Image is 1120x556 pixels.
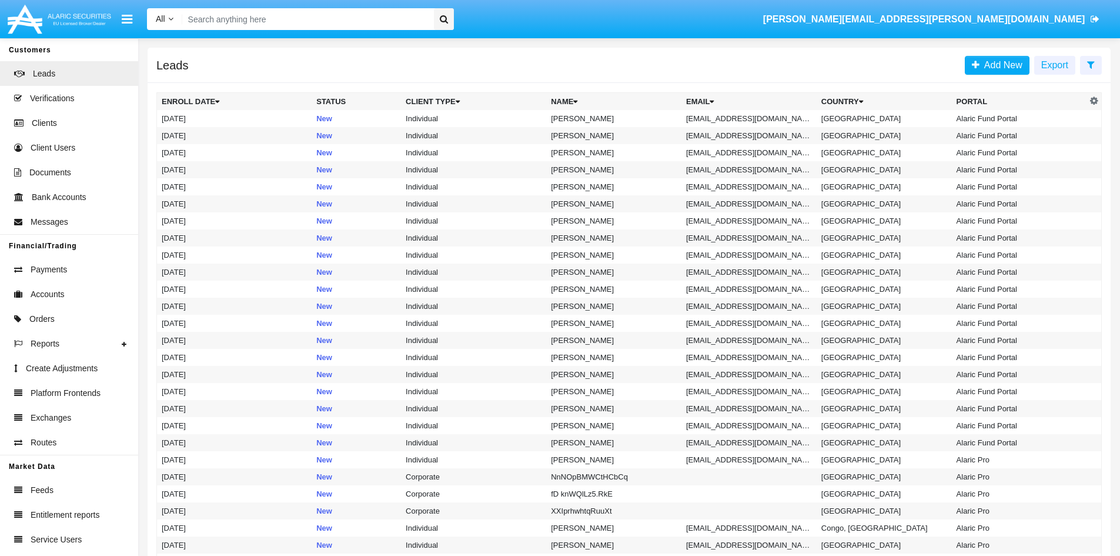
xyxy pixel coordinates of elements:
th: Enroll Date [157,93,312,111]
td: New [312,127,401,144]
td: [EMAIL_ADDRESS][DOMAIN_NAME] [681,195,817,212]
td: Individual [401,520,546,537]
td: [DATE] [157,434,312,451]
td: [DATE] [157,298,312,315]
td: [PERSON_NAME] [546,400,681,417]
td: [PERSON_NAME] [546,195,681,212]
td: [GEOGRAPHIC_DATA] [817,537,952,554]
td: [GEOGRAPHIC_DATA] [817,161,952,178]
td: Alaric Pro [952,502,1087,520]
td: Individual [401,144,546,161]
td: Individual [401,178,546,195]
span: Routes [31,437,56,449]
th: Country [817,93,952,111]
td: Alaric Fund Portal [952,212,1087,229]
td: New [312,161,401,178]
span: Entitlement reports [31,509,100,521]
td: [DATE] [157,485,312,502]
span: Verifications [30,92,74,105]
span: Add New [979,60,1022,70]
td: [DATE] [157,332,312,349]
td: [EMAIL_ADDRESS][DOMAIN_NAME] [681,298,817,315]
td: fD knWQlLz5.RkE [546,485,681,502]
td: [EMAIL_ADDRESS][DOMAIN_NAME] [681,264,817,281]
td: [PERSON_NAME] [546,383,681,400]
td: Alaric Fund Portal [952,127,1087,144]
td: Alaric Fund Portal [952,400,1087,417]
td: New [312,212,401,229]
td: [PERSON_NAME] [546,247,681,264]
td: Individual [401,400,546,417]
td: [PERSON_NAME] [546,349,681,366]
td: Individual [401,451,546,468]
td: XXIprhwhtqRuuXt [546,502,681,520]
td: Individual [401,537,546,554]
span: Documents [29,167,71,179]
td: [PERSON_NAME] [546,161,681,178]
td: [DATE] [157,264,312,281]
td: [DATE] [157,144,312,161]
td: [DATE] [157,195,312,212]
td: Corporate [401,485,546,502]
td: Alaric Fund Portal [952,332,1087,349]
td: [EMAIL_ADDRESS][DOMAIN_NAME] [681,349,817,366]
td: [GEOGRAPHIC_DATA] [817,110,952,127]
td: [EMAIL_ADDRESS][DOMAIN_NAME] [681,383,817,400]
td: [DATE] [157,127,312,144]
input: Search [182,8,430,30]
td: Alaric Fund Portal [952,161,1087,178]
span: Accounts [31,288,65,301]
span: Payments [31,264,67,276]
td: [GEOGRAPHIC_DATA] [817,298,952,315]
td: Alaric Pro [952,451,1087,468]
td: [GEOGRAPHIC_DATA] [817,485,952,502]
td: [PERSON_NAME] [546,298,681,315]
span: Create Adjustments [26,362,98,375]
td: [GEOGRAPHIC_DATA] [817,144,952,161]
td: [PERSON_NAME] [546,366,681,383]
td: [EMAIL_ADDRESS][DOMAIN_NAME] [681,451,817,468]
td: New [312,451,401,468]
td: [EMAIL_ADDRESS][DOMAIN_NAME] [681,315,817,332]
td: [GEOGRAPHIC_DATA] [817,502,952,520]
a: [PERSON_NAME][EMAIL_ADDRESS][PERSON_NAME][DOMAIN_NAME] [757,3,1105,36]
td: Individual [401,315,546,332]
td: [GEOGRAPHIC_DATA] [817,434,952,451]
td: Individual [401,434,546,451]
td: [GEOGRAPHIC_DATA] [817,247,952,264]
td: [PERSON_NAME] [546,127,681,144]
td: [PERSON_NAME] [546,451,681,468]
td: Alaric Fund Portal [952,281,1087,298]
td: New [312,144,401,161]
td: [GEOGRAPHIC_DATA] [817,212,952,229]
td: [DATE] [157,281,312,298]
span: Reports [31,338,59,350]
td: [DATE] [157,383,312,400]
td: [PERSON_NAME] [546,332,681,349]
span: Exchanges [31,412,71,424]
td: Individual [401,281,546,298]
td: [GEOGRAPHIC_DATA] [817,383,952,400]
td: [DATE] [157,110,312,127]
span: Leads [33,68,55,80]
td: Alaric Fund Portal [952,110,1087,127]
td: Individual [401,110,546,127]
td: [EMAIL_ADDRESS][DOMAIN_NAME] [681,247,817,264]
span: Messages [31,216,68,228]
td: New [312,434,401,451]
td: [DATE] [157,400,312,417]
button: Export [1034,56,1075,75]
td: Alaric Fund Portal [952,229,1087,247]
td: Alaric Fund Portal [952,417,1087,434]
th: Client Type [401,93,546,111]
td: Corporate [401,468,546,485]
td: [PERSON_NAME] [546,110,681,127]
td: [EMAIL_ADDRESS][DOMAIN_NAME] [681,127,817,144]
td: New [312,520,401,537]
td: [EMAIL_ADDRESS][DOMAIN_NAME] [681,332,817,349]
td: [DATE] [157,247,312,264]
td: Individual [401,332,546,349]
td: New [312,315,401,332]
span: Clients [32,117,57,129]
td: [DATE] [157,537,312,554]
